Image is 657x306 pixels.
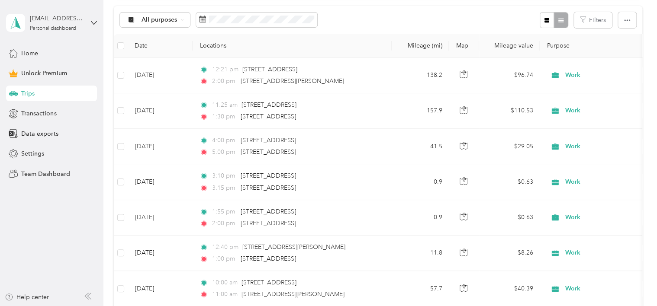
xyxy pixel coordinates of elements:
span: [STREET_ADDRESS] [241,113,296,120]
span: Work [565,248,644,258]
span: 5:00 pm [212,147,237,157]
td: $29.05 [479,129,540,164]
button: Help center [5,293,49,302]
span: [STREET_ADDRESS] [242,66,297,73]
span: [STREET_ADDRESS] [241,220,296,227]
span: Work [565,70,644,80]
span: [STREET_ADDRESS][PERSON_NAME] [242,290,345,298]
span: [STREET_ADDRESS][PERSON_NAME] [242,243,345,251]
span: 10:00 am [212,278,238,287]
td: 0.9 [392,200,449,236]
span: [STREET_ADDRESS] [241,137,296,144]
span: 11:25 am [212,100,238,110]
span: 2:00 pm [212,219,237,228]
span: Trips [21,89,35,98]
span: 12:40 pm [212,242,238,252]
td: 11.8 [392,236,449,271]
span: Team Dashboard [21,169,70,178]
span: [STREET_ADDRESS] [242,279,296,286]
span: Unlock Premium [21,69,67,78]
span: Work [565,106,644,115]
th: Mileage (mi) [392,34,449,58]
span: All purposes [142,17,177,23]
td: $8.26 [479,236,540,271]
span: [STREET_ADDRESS] [241,184,296,191]
td: 157.9 [392,93,449,129]
span: Work [565,213,644,222]
span: Work [565,177,644,187]
span: Data exports [21,129,58,138]
iframe: Everlance-gr Chat Button Frame [609,258,657,306]
td: 41.5 [392,129,449,164]
td: [DATE] [128,58,193,93]
span: 3:10 pm [212,171,237,181]
span: Home [21,49,38,58]
span: [STREET_ADDRESS] [241,172,296,179]
td: 138.2 [392,58,449,93]
td: [DATE] [128,129,193,164]
span: 1:00 pm [212,254,237,264]
span: [STREET_ADDRESS] [241,208,296,215]
th: Date [128,34,193,58]
td: $96.74 [479,58,540,93]
span: Work [565,284,644,293]
button: Filters [574,12,612,28]
td: $0.63 [479,200,540,236]
span: [STREET_ADDRESS][PERSON_NAME] [241,77,344,85]
span: 2:00 pm [212,76,237,86]
span: 1:55 pm [212,207,237,217]
span: 11:00 am [212,290,238,299]
td: $0.63 [479,164,540,200]
span: [STREET_ADDRESS] [241,255,296,262]
td: [DATE] [128,236,193,271]
td: $110.53 [479,93,540,129]
th: Map [449,34,479,58]
td: [DATE] [128,164,193,200]
td: 0.9 [392,164,449,200]
span: Work [565,142,644,151]
span: Settings [21,149,44,158]
span: [STREET_ADDRESS] [241,148,296,156]
div: Personal dashboard [30,26,76,31]
span: 3:15 pm [212,183,237,193]
span: 12:21 pm [212,65,238,74]
td: [DATE] [128,200,193,236]
div: [EMAIL_ADDRESS][DOMAIN_NAME] [30,14,84,23]
span: [STREET_ADDRESS] [242,101,296,108]
span: Transactions [21,109,56,118]
span: 1:30 pm [212,112,237,121]
span: 4:00 pm [212,136,237,145]
th: Mileage value [479,34,540,58]
th: Locations [193,34,392,58]
td: [DATE] [128,93,193,129]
